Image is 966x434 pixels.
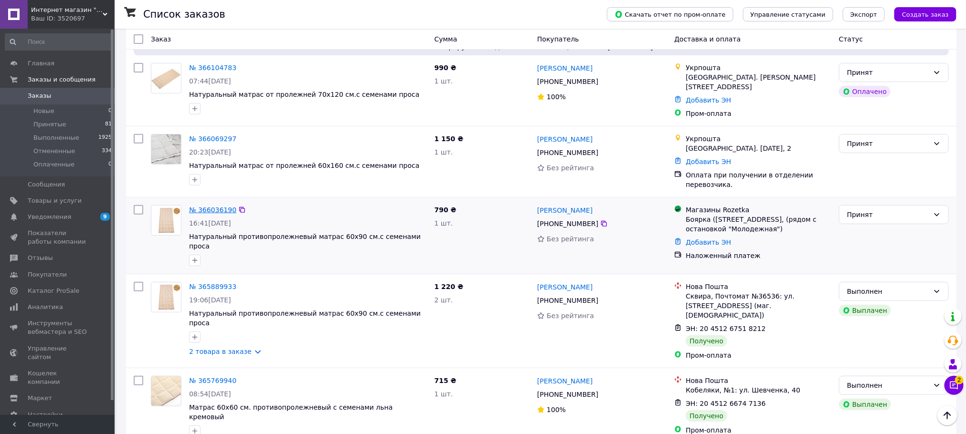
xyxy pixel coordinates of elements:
a: Натуральный матрас от пролежней 70х120 см.с семенами проса [189,91,419,98]
span: Принятые [33,120,66,129]
span: Без рейтинга [547,235,594,243]
span: Выполненные [33,134,79,142]
div: Ваш ID: 3520697 [31,14,115,23]
div: Сквира, Почтомат №36536: ул. [STREET_ADDRESS] (маг. [DEMOGRAPHIC_DATA]) [686,291,831,320]
span: Инструменты вебмастера и SEO [28,319,88,336]
div: Получено [686,410,727,422]
span: 1 шт. [435,148,453,156]
span: 100% [547,93,566,101]
span: Заказ [151,35,171,43]
a: Добавить ЭН [686,96,731,104]
span: 19:06[DATE] [189,296,231,304]
span: 1925 [98,134,112,142]
span: 16:41[DATE] [189,219,231,227]
span: 07:44[DATE] [189,77,231,85]
span: Главная [28,59,54,68]
span: Показатели работы компании [28,229,88,246]
a: Натуральный матрас от пролежней 60х160 см.с семенами проса [189,162,419,169]
div: Выплачен [839,305,891,316]
span: Товары и услуги [28,196,82,205]
span: Сумма [435,35,457,43]
div: Укрпошта [686,63,831,72]
div: Наложенный платеж [686,251,831,260]
button: Наверх [937,405,957,425]
div: Оплата при получении в отделении перевозчика. [686,170,831,189]
span: Без рейтинга [547,312,594,320]
span: 9 [100,213,110,221]
span: Маркет [28,394,52,403]
span: Без рейтинга [547,164,594,172]
a: Фото товару [151,134,181,165]
a: Натуральный противопролежневый матрас 60х90 см.с семенами проса [189,233,421,250]
span: Статус [839,35,863,43]
span: Оплаченные [33,160,74,169]
span: ЭН: 20 4512 6751 8212 [686,325,766,332]
div: Нова Пошта [686,282,831,291]
a: Натуральный противопролежневый матрас 60х90 см.с семенами проса [189,310,421,327]
div: Оплачено [839,86,891,97]
button: Управление статусами [743,7,833,21]
a: [PERSON_NAME] [537,282,593,292]
span: Покупатели [28,270,67,279]
span: Заказы и сообщения [28,75,96,84]
span: ЭН: 20 4512 6674 7136 [686,400,766,407]
span: Интернет магазин "Matrolinen" [31,6,103,14]
span: Заказы [28,92,51,100]
div: Выполнен [847,286,929,297]
a: [PERSON_NAME] [537,63,593,73]
div: Принят [847,138,929,149]
div: Выполнен [847,380,929,391]
span: 08:54[DATE] [189,390,231,398]
span: 990 ₴ [435,64,456,72]
span: 1 220 ₴ [435,283,464,290]
a: [PERSON_NAME] [537,134,593,144]
a: № 366036190 [189,206,236,214]
div: Выплачен [839,399,891,410]
span: Матрас 60х60 см. противопролежневый с семенами льна кремовый [189,403,393,421]
span: 81 [105,120,112,129]
button: Создать заказ [894,7,956,21]
input: Поиск [5,33,113,51]
span: Новые [33,107,54,115]
span: Управление сайтом [28,344,88,362]
span: Отмененные [33,147,75,155]
button: Чат с покупателем2 [945,376,964,395]
img: Фото товару [151,63,181,93]
span: 2 [955,376,964,384]
span: Отзывы [28,254,53,262]
div: Принят [847,209,929,220]
div: Боярка ([STREET_ADDRESS], (рядом с остановкой "Молодежная") [686,215,831,234]
a: Добавить ЭН [686,238,731,246]
span: Управление статусами [751,11,826,18]
span: 1 150 ₴ [435,135,464,143]
a: № 366104783 [189,64,236,72]
img: Фото товару [151,282,181,312]
a: Фото товару [151,205,181,236]
h1: Список заказов [143,9,225,20]
a: 2 товара в заказе [189,348,252,355]
span: 20:23[DATE] [189,148,231,156]
a: Создать заказ [885,10,956,18]
img: Фото товару [151,376,181,406]
a: Добавить ЭН [686,158,731,165]
div: Пром-оплата [686,109,831,118]
span: 790 ₴ [435,206,456,214]
div: [GEOGRAPHIC_DATA]. [DATE], 2 [686,144,831,153]
span: Доставка и оплата [674,35,741,43]
span: Кошелек компании [28,369,88,386]
button: Скачать отчет по пром-оплате [607,7,733,21]
span: Экспорт [850,11,877,18]
img: Фото товару [151,206,181,235]
span: Аналитика [28,303,63,311]
span: 1 шт. [435,390,453,398]
div: Укрпошта [686,134,831,144]
span: 2 шт. [435,296,453,304]
span: 0 [108,107,112,115]
img: Фото товару [151,134,181,164]
span: Покупатель [537,35,579,43]
div: Принят [847,67,929,78]
a: № 365889933 [189,283,236,290]
span: Сообщения [28,180,65,189]
div: [PHONE_NUMBER] [535,217,600,230]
